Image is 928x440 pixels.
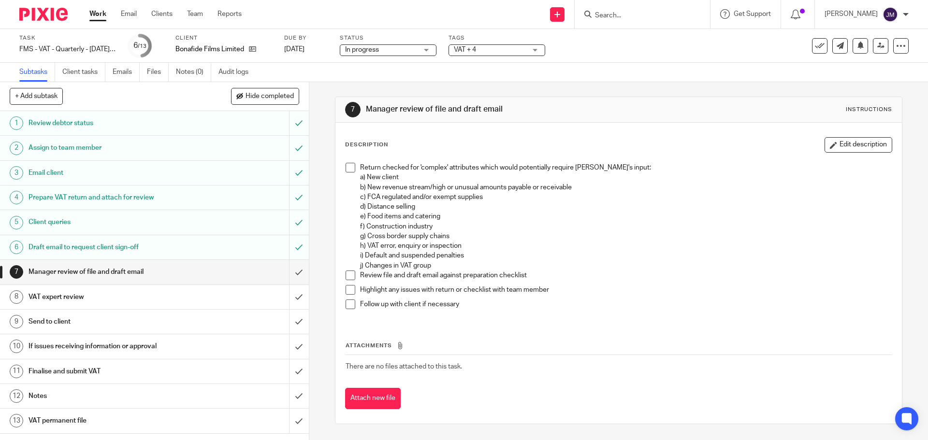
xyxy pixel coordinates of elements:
[176,63,211,82] a: Notes (0)
[29,364,196,379] h1: Finalise and submit VAT
[345,141,388,149] p: Description
[284,46,304,53] span: [DATE]
[10,116,23,130] div: 1
[29,240,196,255] h1: Draft email to request client sign-off
[360,270,891,280] p: Review file and draft email against preparation checklist
[10,365,23,378] div: 11
[360,285,891,295] p: Highlight any issues with return or checklist with team member
[19,44,116,54] div: FMS - VAT - Quarterly - June - August, 2025
[29,265,196,279] h1: Manager review of file and draft email
[121,9,137,19] a: Email
[19,44,116,54] div: FMS - VAT - Quarterly - [DATE] - [DATE]
[29,116,196,130] h1: Review debtor status
[345,388,401,410] button: Attach new file
[825,9,878,19] p: [PERSON_NAME]
[10,191,23,204] div: 4
[175,44,244,54] p: Bonafide Films Limited
[29,339,196,354] h1: If issues receiving information or approval
[10,241,23,254] div: 6
[218,63,256,82] a: Audit logs
[113,63,140,82] a: Emails
[147,63,169,82] a: Files
[360,163,891,261] p: Return checked for 'complex' attributes which would potentially require [PERSON_NAME]'s input: a)...
[62,63,105,82] a: Client tasks
[366,104,639,114] h1: Manager review of file and draft email
[346,363,462,370] span: There are no files attached to this task.
[846,106,892,114] div: Instructions
[10,88,63,104] button: + Add subtask
[19,63,55,82] a: Subtasks
[246,93,294,100] span: Hide completed
[10,414,23,427] div: 13
[734,11,771,17] span: Get Support
[340,34,436,42] label: Status
[345,46,379,53] span: In progress
[29,141,196,155] h1: Assign to team member
[10,166,23,180] div: 3
[454,46,476,53] span: VAT + 4
[10,340,23,353] div: 10
[29,389,196,403] h1: Notes
[29,314,196,329] h1: Send to client
[449,34,545,42] label: Tags
[231,88,299,104] button: Hide completed
[187,9,203,19] a: Team
[29,190,196,205] h1: Prepare VAT return and attach for review
[594,12,681,20] input: Search
[346,343,392,348] span: Attachments
[10,265,23,279] div: 7
[29,166,196,180] h1: Email client
[138,43,146,49] small: /13
[19,34,116,42] label: Task
[29,215,196,229] h1: Client queries
[883,7,898,22] img: svg%3E
[19,8,68,21] img: Pixie
[217,9,242,19] a: Reports
[345,102,361,117] div: 7
[133,40,146,51] div: 6
[10,216,23,229] div: 5
[151,9,173,19] a: Clients
[10,142,23,155] div: 2
[10,315,23,328] div: 9
[825,137,892,153] button: Edit description
[89,9,106,19] a: Work
[175,34,272,42] label: Client
[360,261,891,270] p: j) Changes in VAT group
[29,413,196,428] h1: VAT permanent file
[10,389,23,403] div: 12
[360,299,891,309] p: Follow up with client if necessary
[284,34,328,42] label: Due by
[10,290,23,304] div: 8
[29,290,196,304] h1: VAT expert review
